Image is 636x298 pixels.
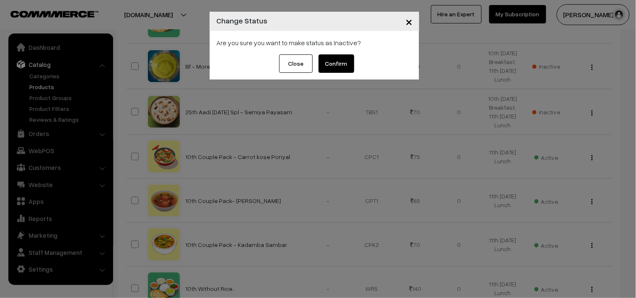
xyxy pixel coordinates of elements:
span: × [405,13,413,29]
h4: Change Status [216,15,267,26]
button: Confirm [319,54,354,73]
button: Close [279,54,313,73]
div: Are you sure you want to make status as Inactive? [216,38,413,48]
button: Close [399,8,419,34]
